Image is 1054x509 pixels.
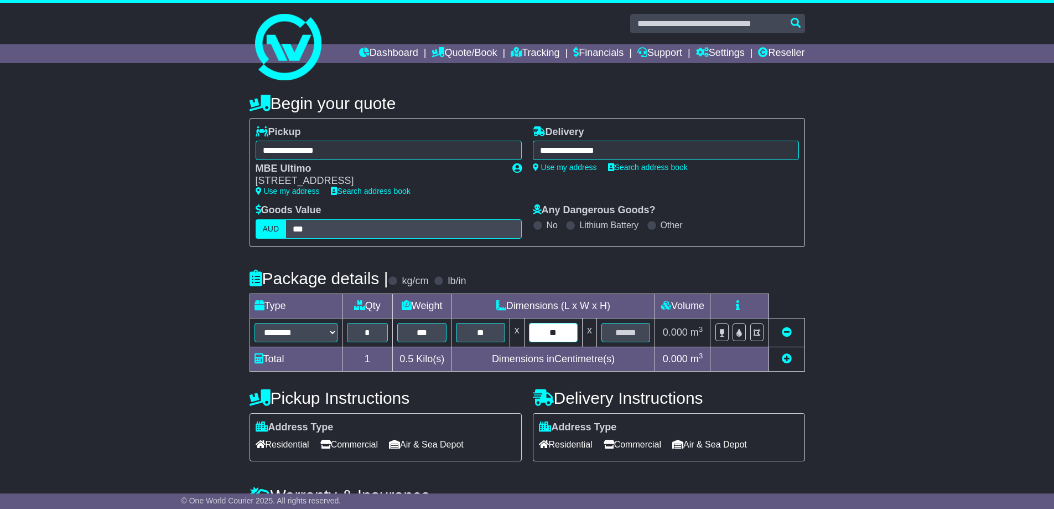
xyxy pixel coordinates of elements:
h4: Begin your quote [250,94,805,112]
td: Dimensions in Centimetre(s) [451,347,655,371]
a: Remove this item [782,327,792,338]
label: Delivery [533,126,584,138]
label: Address Type [539,421,617,434]
a: Reseller [758,44,804,63]
a: Tracking [511,44,559,63]
a: Use my address [256,187,320,196]
span: © One World Courier 2025. All rights reserved. [181,496,341,505]
td: Type [250,294,342,318]
h4: Package details | [250,269,388,287]
label: kg/cm [402,275,428,287]
a: Quote/Book [432,44,497,63]
a: Add new item [782,353,792,364]
td: Qty [342,294,393,318]
span: Residential [539,436,593,453]
a: Dashboard [359,44,418,63]
span: 0.000 [663,327,688,338]
label: Any Dangerous Goods? [533,204,656,217]
a: Support [637,44,682,63]
span: 0.000 [663,353,688,364]
label: Address Type [256,421,334,434]
label: No [547,220,558,230]
span: m [690,353,703,364]
div: MBE Ultimo [256,163,501,175]
h4: Warranty & Insurance [250,486,805,505]
span: m [690,327,703,338]
a: Search address book [608,163,688,172]
td: x [583,318,597,347]
h4: Delivery Instructions [533,389,805,407]
label: Other [661,220,683,230]
a: Search address book [331,187,411,196]
span: 0.5 [399,353,413,364]
a: Settings [696,44,745,63]
label: Goods Value [256,204,321,217]
span: Residential [256,436,309,453]
div: [STREET_ADDRESS] [256,175,501,187]
label: AUD [256,219,287,239]
td: Kilo(s) [393,347,451,371]
td: x [510,318,524,347]
label: lb/in [448,275,466,287]
h4: Pickup Instructions [250,389,522,407]
td: Total [250,347,342,371]
td: 1 [342,347,393,371]
td: Volume [655,294,710,318]
td: Weight [393,294,451,318]
span: Air & Sea Depot [389,436,464,453]
sup: 3 [699,325,703,333]
label: Pickup [256,126,301,138]
a: Use my address [533,163,597,172]
label: Lithium Battery [579,220,638,230]
span: Commercial [320,436,378,453]
sup: 3 [699,352,703,360]
span: Commercial [604,436,661,453]
span: Air & Sea Depot [672,436,747,453]
a: Financials [573,44,624,63]
td: Dimensions (L x W x H) [451,294,655,318]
